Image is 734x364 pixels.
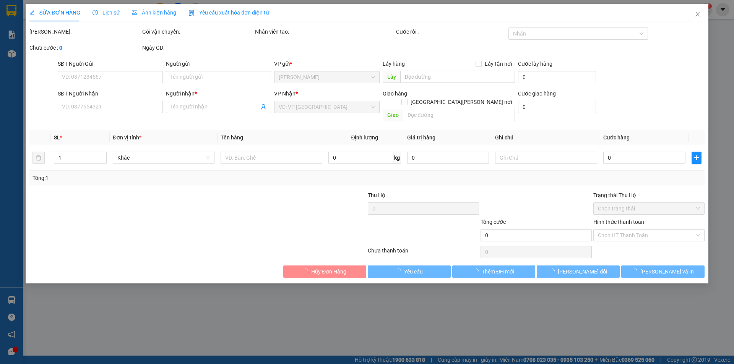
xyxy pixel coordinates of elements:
[687,4,708,25] button: Close
[640,267,694,276] span: [PERSON_NAME] và In
[482,267,514,276] span: Thêm ĐH mới
[695,11,701,17] span: close
[55,37,66,48] span: SL
[59,45,62,51] b: 0
[6,6,68,24] div: [PERSON_NAME]
[396,269,404,274] span: loading
[6,48,151,57] div: Ghi chú:
[188,10,269,16] span: Yêu cầu xuất hóa đơn điện tử
[166,60,271,68] div: Người gửi
[58,89,163,98] div: SĐT Người Nhận
[54,134,60,141] span: SL
[492,130,600,145] th: Ghi chú
[383,61,405,67] span: Lấy hàng
[29,10,35,15] span: edit
[73,24,151,33] div: CHỊ 7
[403,109,515,121] input: Dọc đường
[113,134,141,141] span: Đơn vị tính
[537,265,620,278] button: [PERSON_NAME] đổi
[404,267,423,276] span: Yêu cầu
[166,89,271,98] div: Người nhận
[303,269,311,274] span: loading
[132,10,137,15] span: picture
[6,24,68,33] div: KẾT
[473,269,482,274] span: loading
[32,152,45,164] button: delete
[261,104,267,110] span: user-add
[518,71,596,83] input: Cước lấy hàng
[598,203,700,214] span: Chọn trạng thái
[274,91,296,97] span: VP Nhận
[73,6,151,24] div: [GEOGRAPHIC_DATA]
[383,109,403,121] span: Giao
[393,152,401,164] span: kg
[692,155,701,161] span: plus
[132,10,176,16] span: Ảnh kiện hàng
[29,44,141,52] div: Chưa cước :
[408,98,515,106] span: [GEOGRAPHIC_DATA][PERSON_NAME] nơi
[221,134,243,141] span: Tên hàng
[692,152,702,164] button: plus
[255,28,395,36] div: Nhân viên tạo:
[31,49,45,57] span: R/40
[452,265,535,278] button: Thêm ĐH mới
[274,60,380,68] div: VP gửi
[518,61,552,67] label: Cước lấy hàng
[221,152,322,164] input: VD: Bàn, Ghế
[383,71,400,83] span: Lấy
[481,219,506,225] span: Tổng cước
[400,71,515,83] input: Dọc đường
[622,265,705,278] button: [PERSON_NAME] và In
[593,219,644,225] label: Hình thức thanh toán
[6,38,151,48] div: Tên hàng: T ( : 1 )
[283,265,366,278] button: Hủy Đơn Hàng
[93,10,98,15] span: clock-circle
[311,267,346,276] span: Hủy Đơn Hàng
[368,192,385,198] span: Thu Hộ
[482,60,515,68] span: Lấy tận nơi
[396,28,507,36] div: Cước rồi :
[367,246,480,260] div: Chưa thanh toán
[279,71,375,83] span: TAM QUAN
[383,91,407,97] span: Giao hàng
[188,10,195,16] img: icon
[558,267,607,276] span: [PERSON_NAME] đổi
[142,44,253,52] div: Ngày GD:
[518,91,556,97] label: Cước giao hàng
[73,6,91,15] span: Nhận:
[142,28,253,36] div: Gói vận chuyển:
[495,152,597,164] input: Ghi Chú
[632,269,640,274] span: loading
[117,152,210,163] span: Khác
[32,174,283,182] div: Tổng: 1
[29,10,80,16] span: SỬA ĐƠN HÀNG
[518,101,596,113] input: Cước giao hàng
[603,134,630,141] span: Cước hàng
[407,134,435,141] span: Giá trị hàng
[6,6,18,15] span: Gửi:
[368,265,451,278] button: Yêu cầu
[29,28,141,36] div: [PERSON_NAME]:
[550,269,558,274] span: loading
[93,10,120,16] span: Lịch sử
[58,60,163,68] div: SĐT Người Gửi
[593,191,705,199] div: Trạng thái Thu Hộ
[351,134,378,141] span: Định lượng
